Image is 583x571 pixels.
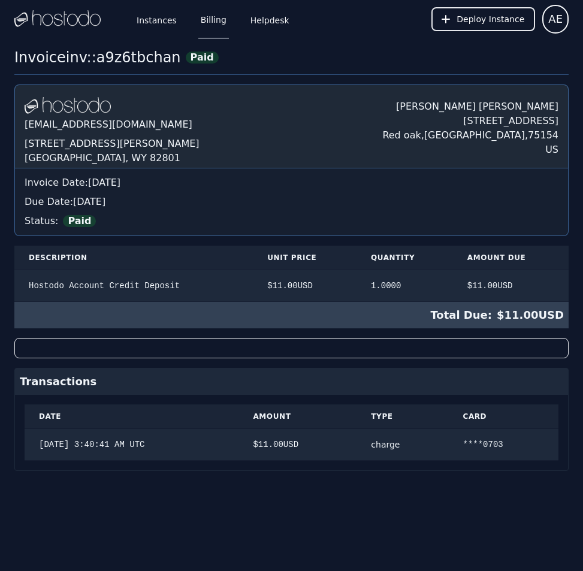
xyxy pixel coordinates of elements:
span: Paid [63,215,96,227]
div: $ 11.00 USD [267,280,342,292]
th: Amount Due [453,246,569,270]
div: Transactions [15,368,568,395]
img: Logo [25,97,111,115]
button: User menu [542,5,569,34]
div: Red oak , [GEOGRAPHIC_DATA] , 75154 [382,128,558,143]
div: $ 11.00 USD [467,280,554,292]
th: Type [357,404,448,429]
div: 1.0000 [371,280,439,292]
div: [PERSON_NAME] [PERSON_NAME] [382,95,558,114]
div: $ 11.00 USD [14,302,569,328]
div: US [382,143,558,157]
div: Invoice inv::a9z6tbchan [14,48,181,67]
div: $ 11.00 USD [253,439,342,451]
button: Deploy Instance [431,7,535,31]
div: Invoice Date: [DATE] [25,176,558,190]
div: Due Date: [DATE] [25,195,558,209]
th: Amount [238,404,357,429]
div: [STREET_ADDRESS][PERSON_NAME] [25,137,200,151]
th: Date [25,404,238,429]
div: Status: [25,209,558,228]
span: Total Due: [430,307,497,324]
span: AE [548,11,563,28]
div: [GEOGRAPHIC_DATA], WY 82801 [25,151,200,165]
th: Quantity [357,246,453,270]
div: [EMAIL_ADDRESS][DOMAIN_NAME] [25,115,200,137]
th: Card [448,404,558,429]
div: Hostodo Account Credit Deposit [29,280,238,292]
span: Deploy Instance [457,13,524,25]
div: [STREET_ADDRESS] [382,114,558,128]
th: Unit Price [253,246,357,270]
div: charge [371,439,434,451]
span: Paid [186,52,219,64]
div: [DATE] 3:40:41 AM UTC [39,439,224,451]
th: Description [14,246,253,270]
img: Logo [14,10,101,28]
